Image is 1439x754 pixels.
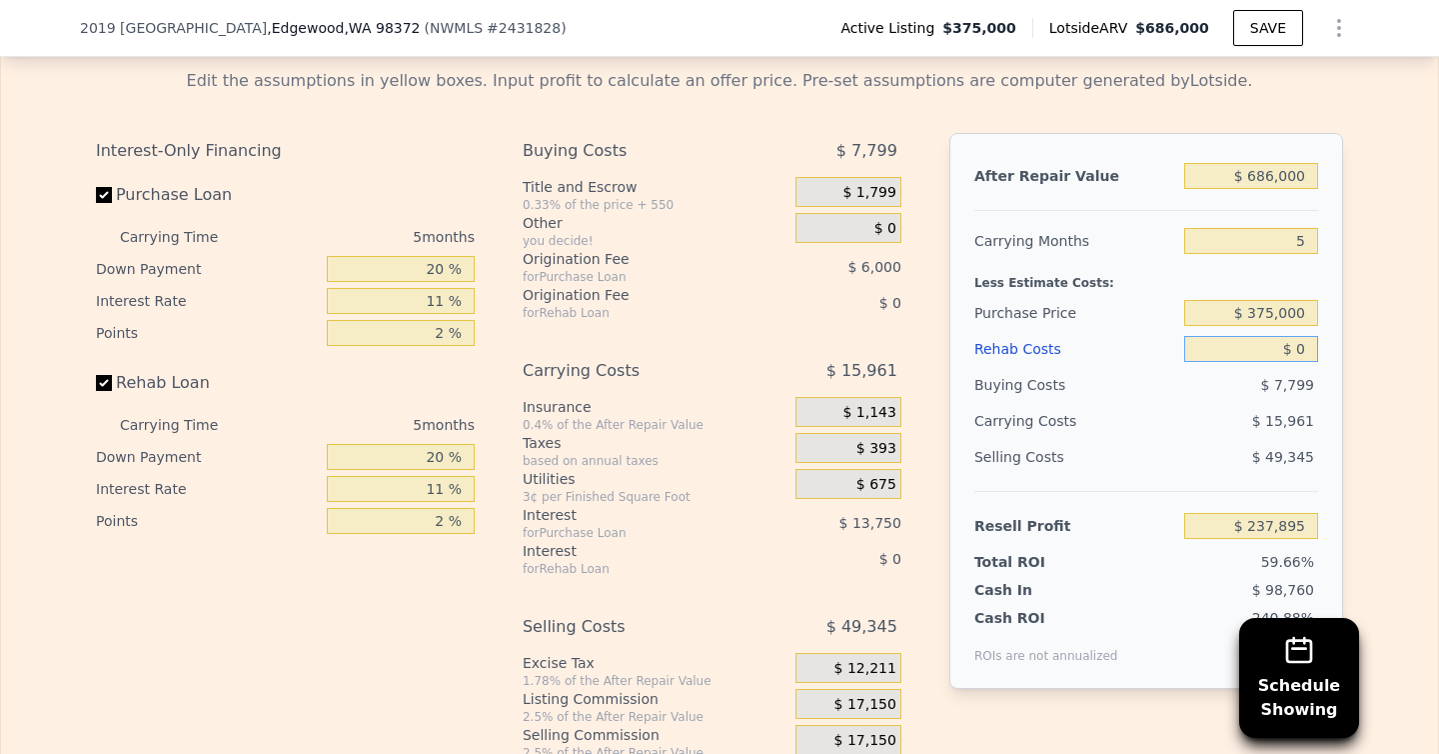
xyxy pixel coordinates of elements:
div: Carrying Months [974,223,1176,259]
div: Selling Costs [523,609,745,645]
span: 59.66% [1261,554,1314,570]
div: Utilities [523,469,787,489]
label: Purchase Loan [96,177,319,213]
div: based on annual taxes [523,453,787,469]
div: Down Payment [96,253,319,285]
div: Origination Fee [523,285,745,305]
div: Interest-Only Financing [96,133,475,169]
button: ScheduleShowing [1239,618,1359,738]
span: $375,000 [942,18,1016,38]
span: 240.88% [1252,610,1314,626]
div: 0.33% of the price + 550 [523,197,787,213]
div: Cash In [974,580,1099,600]
button: Show Options [1319,8,1359,48]
span: $ 6,000 [847,259,900,275]
span: $ 7,799 [1261,377,1314,393]
div: Selling Costs [974,439,1176,475]
div: Carrying Costs [974,403,1099,439]
div: for Purchase Loan [523,269,745,285]
span: $686,000 [1135,20,1209,36]
div: Listing Commission [523,689,787,709]
span: Active Listing [840,18,942,38]
span: 2019 [GEOGRAPHIC_DATA] [80,18,267,38]
span: $ 98,760 [1252,582,1314,598]
span: NWMLS [430,20,483,36]
div: Insurance [523,397,787,417]
span: $ 17,150 [834,696,896,714]
span: # 2431828 [487,20,561,36]
div: Interest Rate [96,473,319,505]
div: Buying Costs [523,133,745,169]
div: for Purchase Loan [523,525,745,541]
div: 2.5% of the After Repair Value [523,709,787,725]
span: $ 15,961 [826,353,897,389]
div: Purchase Price [974,295,1176,331]
div: 1.78% of the After Repair Value [523,673,787,689]
div: Origination Fee [523,249,745,269]
div: Title and Escrow [523,177,787,197]
div: Carrying Time [120,409,250,441]
span: $ 15,961 [1252,413,1314,429]
div: Rehab Costs [974,331,1176,367]
div: Down Payment [96,441,319,473]
div: Cash ROI [974,608,1118,628]
button: SAVE [1233,10,1303,46]
span: $ 1,143 [842,404,895,422]
div: Points [96,505,319,537]
div: ROIs are not annualized [974,628,1118,664]
label: Rehab Loan [96,365,319,401]
div: 5 months [258,409,475,441]
span: $ 0 [879,551,901,567]
div: Total ROI [974,552,1099,572]
div: 0.4% of the After Repair Value [523,417,787,433]
div: Points [96,317,319,349]
span: Lotside ARV [1049,18,1135,38]
div: Edit the assumptions in yellow boxes. Input profit to calculate an offer price. Pre-set assumptio... [96,69,1343,93]
div: Selling Commission [523,725,787,745]
span: $ 12,211 [834,660,896,678]
span: $ 0 [879,295,901,311]
div: 5 months [258,221,475,253]
span: , Edgewood [267,18,420,38]
span: , WA 98372 [344,20,420,36]
div: Carrying Costs [523,353,745,389]
span: $ 13,750 [839,515,901,531]
div: Interest [523,505,745,525]
span: $ 1,799 [842,184,895,202]
input: Purchase Loan [96,187,112,203]
div: ( ) [425,18,567,38]
span: $ 393 [856,440,896,458]
span: $ 675 [856,476,896,494]
span: $ 17,150 [834,732,896,750]
div: Less Estimate Costs: [974,259,1318,295]
div: you decide! [523,233,787,249]
span: $ 7,799 [836,133,897,169]
span: $ 49,345 [1252,449,1314,465]
div: Other [523,213,787,233]
div: After Repair Value [974,158,1176,194]
input: Rehab Loan [96,375,112,391]
div: for Rehab Loan [523,561,745,577]
span: $ 0 [874,220,896,238]
div: Excise Tax [523,653,787,673]
span: $ 49,345 [826,609,897,645]
div: Resell Profit [974,508,1176,544]
div: Interest Rate [96,285,319,317]
div: for Rehab Loan [523,305,745,321]
div: Interest [523,541,745,561]
div: Taxes [523,433,787,453]
div: Buying Costs [974,367,1176,403]
div: 3¢ per Finished Square Foot [523,489,787,505]
div: Carrying Time [120,221,250,253]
